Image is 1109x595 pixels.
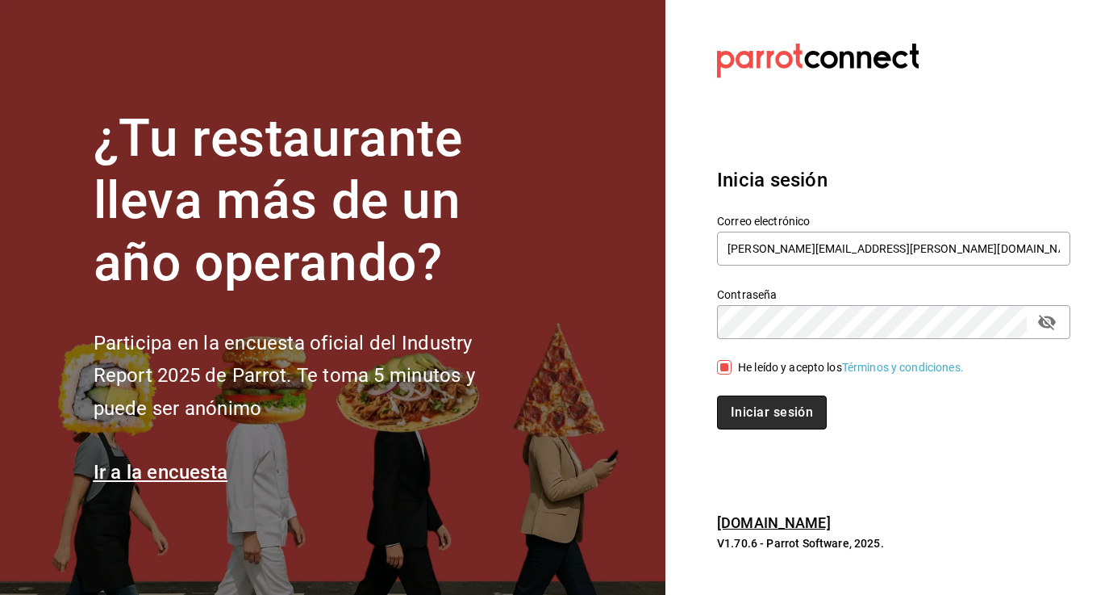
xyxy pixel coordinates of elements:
p: V1.70.6 - Parrot Software, 2025. [717,535,1070,551]
h1: ¿Tu restaurante lleva más de un año operando? [94,108,529,294]
button: passwordField [1033,308,1061,336]
label: Contraseña [717,289,1070,300]
a: Ir a la encuesta [94,461,228,484]
a: Términos y condiciones. [842,361,964,374]
h2: Participa en la encuesta oficial del Industry Report 2025 de Parrot. Te toma 5 minutos y puede se... [94,327,529,425]
button: Iniciar sesión [717,396,827,429]
label: Correo electrónico [717,216,1070,227]
h3: Inicia sesión [717,166,1070,195]
div: He leído y acepto los [738,359,964,376]
input: Ingresa tu correo electrónico [717,232,1070,266]
a: [DOMAIN_NAME] [717,514,831,531]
